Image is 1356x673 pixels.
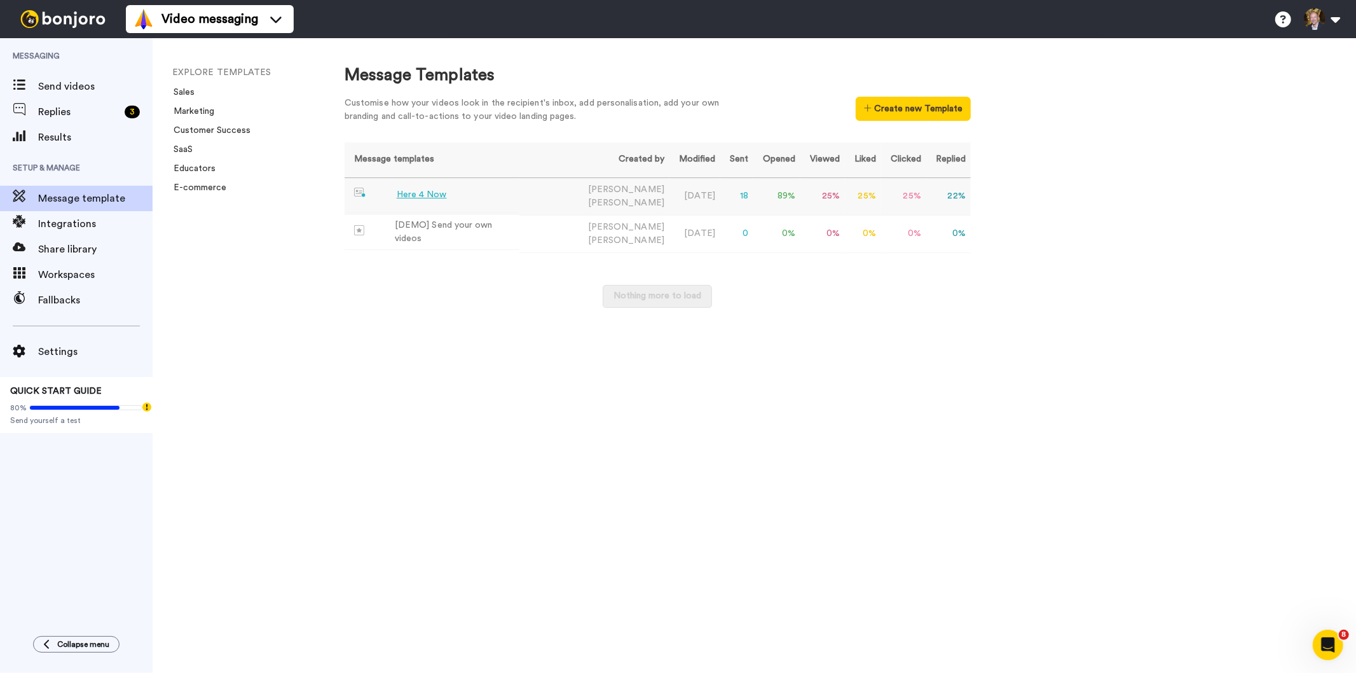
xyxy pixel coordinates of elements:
[800,215,845,253] td: 0 %
[669,142,720,177] th: Modified
[588,198,664,207] span: [PERSON_NAME]
[588,236,664,245] span: [PERSON_NAME]
[720,142,753,177] th: Sent
[125,106,140,118] div: 3
[141,401,153,413] div: Tooltip anchor
[33,636,120,653] button: Collapse menu
[345,142,519,177] th: Message templates
[397,188,447,202] div: Here 4 Now
[166,145,193,154] a: SaaS
[881,215,926,253] td: 0 %
[166,126,250,135] a: Customer Success
[845,142,881,177] th: Liked
[10,403,27,413] span: 80%
[519,142,669,177] th: Created by
[753,215,800,253] td: 0 %
[38,79,153,94] span: Send videos
[134,9,154,29] img: vm-color.svg
[10,415,142,426] span: Send yourself a test
[753,142,800,177] th: Opened
[800,177,845,215] td: 25 %
[1313,630,1343,660] iframe: Intercom live chat
[166,164,216,173] a: Educators
[926,215,971,253] td: 0 %
[845,177,881,215] td: 25 %
[354,225,364,235] img: demo-template.svg
[845,215,881,253] td: 0 %
[38,344,153,359] span: Settings
[166,107,214,116] a: Marketing
[38,104,120,120] span: Replies
[856,97,971,121] button: Create new Template
[38,242,153,257] span: Share library
[161,10,258,28] span: Video messaging
[800,142,845,177] th: Viewed
[881,142,926,177] th: Clicked
[720,215,753,253] td: 0
[166,88,195,97] a: Sales
[753,177,800,215] td: 89 %
[603,285,712,308] button: Nothing more to load
[345,64,971,87] div: Message Templates
[519,177,669,215] td: [PERSON_NAME]
[354,188,366,198] img: nextgen-template.svg
[669,215,720,253] td: [DATE]
[38,293,153,308] span: Fallbacks
[926,142,971,177] th: Replied
[166,183,226,192] a: E-commerce
[10,387,102,396] span: QUICK START GUIDE
[881,177,926,215] td: 25 %
[38,216,153,232] span: Integrations
[38,130,153,145] span: Results
[38,191,153,206] span: Message template
[38,267,153,282] span: Workspaces
[172,66,344,80] li: EXPLORE TEMPLATES
[720,177,753,215] td: 18
[519,215,669,253] td: [PERSON_NAME]
[1339,630,1349,640] span: 8
[669,177,720,215] td: [DATE]
[395,219,514,246] div: [DEMO] Send your own videos
[345,97,739,123] div: Customise how your videos look in the recipient's inbox, add personalisation, add your own brandi...
[926,177,971,215] td: 22 %
[57,639,109,649] span: Collapse menu
[15,10,111,28] img: bj-logo-header-white.svg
